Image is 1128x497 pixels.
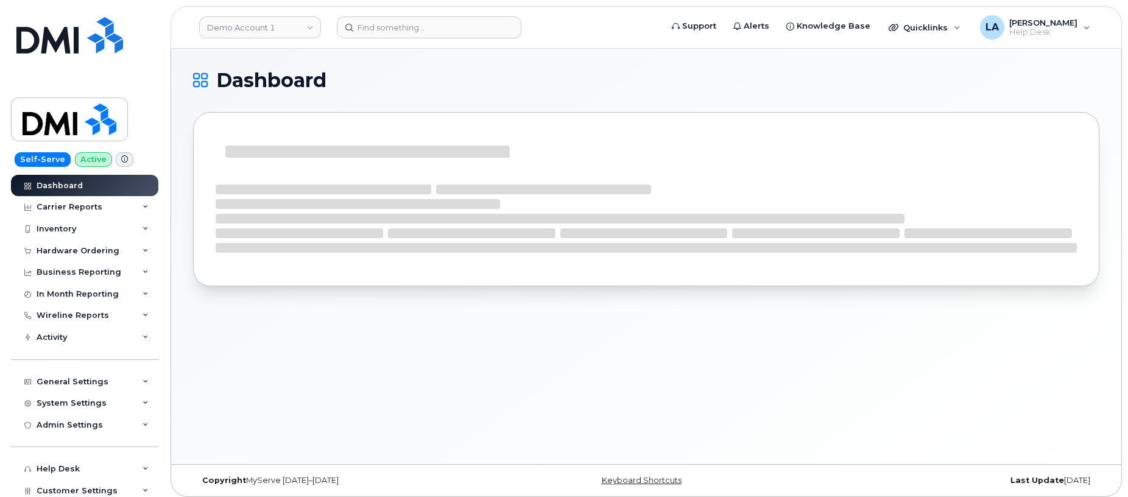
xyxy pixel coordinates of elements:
[602,476,682,485] a: Keyboard Shortcuts
[1010,476,1064,485] strong: Last Update
[797,476,1099,485] div: [DATE]
[202,476,246,485] strong: Copyright
[193,476,495,485] div: MyServe [DATE]–[DATE]
[216,71,326,90] span: Dashboard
